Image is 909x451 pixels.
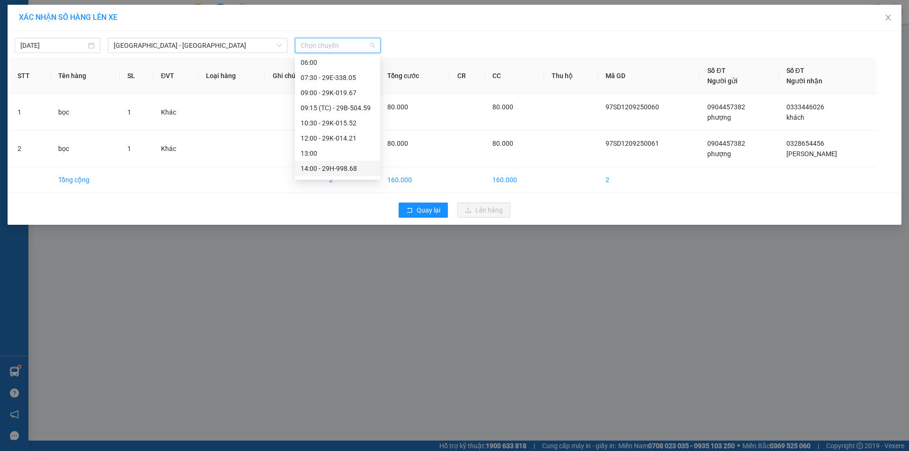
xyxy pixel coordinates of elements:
[380,58,449,94] th: Tổng cước
[51,131,120,167] td: bọc
[450,58,485,94] th: CR
[598,58,700,94] th: Mã GD
[153,94,198,131] td: Khác
[114,38,282,53] span: Hải Phòng - Hà Nội
[707,103,745,111] span: 0904457382
[707,114,731,121] span: phượng
[301,57,374,68] div: 06:00
[53,41,135,74] span: Chuyển phát nhanh: [GEOGRAPHIC_DATA] - [GEOGRAPHIC_DATA]
[4,37,53,86] img: logo
[59,8,130,38] strong: CHUYỂN PHÁT NHANH VIP ANH HUY
[51,58,120,94] th: Tên hàng
[707,67,725,74] span: Số ĐT
[301,148,374,159] div: 13:00
[884,14,892,21] span: close
[707,140,745,147] span: 0904457382
[707,77,738,85] span: Người gửi
[606,140,659,147] span: 97SD1209250061
[786,150,837,158] span: [PERSON_NAME]
[301,88,374,98] div: 09:00 - 29K-019.67
[127,145,131,152] span: 1
[380,167,449,193] td: 160.000
[301,38,375,53] span: Chọn chuyến
[399,203,448,218] button: rollbackQuay lại
[786,114,804,121] span: khách
[786,140,824,147] span: 0328654456
[10,131,51,167] td: 2
[875,5,901,31] button: Close
[387,140,408,147] span: 80.000
[492,103,513,111] span: 80.000
[198,58,265,94] th: Loại hàng
[10,94,51,131] td: 1
[301,103,374,113] div: 09:15 (TC) - 29B-504.59
[606,103,659,111] span: 97SD1209250060
[485,167,544,193] td: 160.000
[20,40,86,51] input: 12/09/2025
[457,203,510,218] button: uploadLên hàng
[51,167,120,193] td: Tổng cộng
[321,167,380,193] td: 2
[485,58,544,94] th: CC
[265,58,321,94] th: Ghi chú
[786,103,824,111] span: 0333446026
[276,43,282,48] span: down
[10,58,51,94] th: STT
[153,58,198,94] th: ĐVT
[786,67,804,74] span: Số ĐT
[127,108,131,116] span: 1
[153,131,198,167] td: Khác
[786,77,822,85] span: Người nhận
[51,94,120,131] td: bọc
[544,58,598,94] th: Thu hộ
[301,118,374,128] div: 10:30 - 29K-015.52
[598,167,700,193] td: 2
[417,205,440,215] span: Quay lại
[406,207,413,214] span: rollback
[301,72,374,83] div: 07:30 - 29E-338.05
[120,58,153,94] th: SL
[707,150,731,158] span: phượng
[492,140,513,147] span: 80.000
[301,133,374,143] div: 12:00 - 29K-014.21
[19,13,117,22] span: XÁC NHẬN SỐ HÀNG LÊN XE
[387,103,408,111] span: 80.000
[301,163,374,174] div: 14:00 - 29H-998.68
